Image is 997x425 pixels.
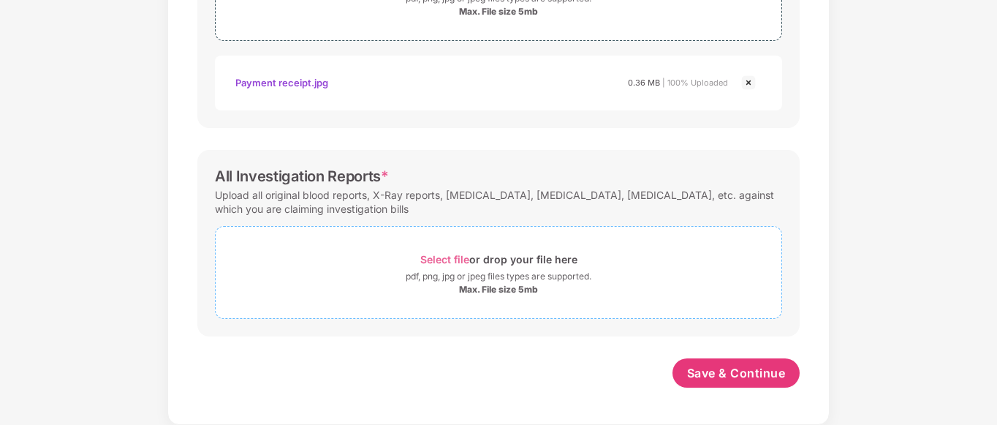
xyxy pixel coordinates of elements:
[420,249,577,269] div: or drop your file here
[672,358,800,388] button: Save & Continue
[687,365,786,381] span: Save & Continue
[662,78,728,88] span: | 100% Uploaded
[459,6,538,18] div: Max. File size 5mb
[740,74,757,91] img: svg+xml;base64,PHN2ZyBpZD0iQ3Jvc3MtMjR4MjQiIHhtbG5zPSJodHRwOi8vd3d3LnczLm9yZy8yMDAwL3N2ZyIgd2lkdG...
[406,269,591,284] div: pdf, png, jpg or jpeg files types are supported.
[459,284,538,296] div: Max. File size 5mb
[216,238,781,307] span: Select fileor drop your file herepdf, png, jpg or jpeg files types are supported.Max. File size 5mb
[215,185,782,219] div: Upload all original blood reports, X-Ray reports, [MEDICAL_DATA], [MEDICAL_DATA], [MEDICAL_DATA],...
[235,70,328,95] div: Payment receipt.jpg
[628,78,660,88] span: 0.36 MB
[420,253,469,266] span: Select file
[215,168,389,185] div: All Investigation Reports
